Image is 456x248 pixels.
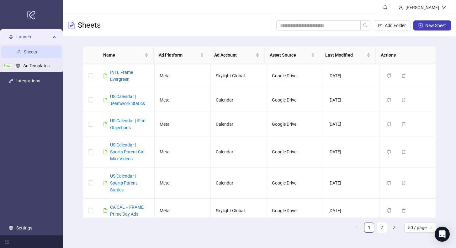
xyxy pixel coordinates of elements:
[110,94,145,106] a: US Calendar | Teamwork Statics
[103,208,108,213] span: file
[103,74,108,78] span: file
[389,223,399,233] li: Next Page
[155,88,211,112] td: Meta
[320,47,376,64] th: Last Modified
[387,208,391,213] span: copy
[401,98,406,102] span: delete
[401,150,406,154] span: delete
[103,98,108,102] span: file
[387,98,391,102] span: copy
[392,225,396,229] span: right
[103,150,108,154] span: file
[435,227,450,242] div: Open Intercom Messenger
[78,20,101,30] h3: Sheets
[413,20,451,30] button: New Sheet
[387,122,391,126] span: copy
[211,64,267,88] td: Skylight Global
[442,5,446,10] span: down
[399,5,403,10] span: user
[211,88,267,112] td: Calendar
[323,136,379,168] td: [DATE]
[325,52,365,58] span: Last Modified
[323,64,379,88] td: [DATE]
[363,23,368,28] span: search
[103,122,108,126] span: file
[110,174,137,192] a: US Calendar | Sports Parent Statics
[418,23,423,28] span: plus-square
[16,225,32,230] a: Settings
[376,47,431,64] th: Actions
[389,223,399,233] button: right
[401,122,406,126] span: delete
[270,52,310,58] span: Asset Source
[323,199,379,223] td: [DATE]
[16,30,51,43] span: Launch
[9,35,13,39] span: rocket
[155,168,211,199] td: Meta
[211,112,267,136] td: Calendar
[267,199,323,223] td: Google Drive
[404,223,436,233] div: Page Size
[23,63,50,68] a: Ad Templates
[68,22,75,29] span: file-text
[373,20,411,30] button: Add Folder
[155,112,211,136] td: Meta
[385,23,406,28] span: Add Folder
[383,5,387,9] span: bell
[267,64,323,88] td: Google Drive
[323,168,379,199] td: [DATE]
[355,225,358,229] span: left
[401,74,406,78] span: delete
[364,223,374,233] li: 1
[425,23,446,28] span: New Sheet
[155,64,211,88] td: Meta
[387,74,391,78] span: copy
[323,112,379,136] td: [DATE]
[103,52,143,58] span: Name
[401,208,406,213] span: delete
[267,168,323,199] td: Google Drive
[364,223,374,232] a: 1
[110,118,146,130] a: US Calendar | iPad Objections
[24,49,37,54] a: Sheets
[352,223,362,233] li: Previous Page
[209,47,265,64] th: Ad Account
[378,23,382,28] span: folder-add
[110,205,144,217] a: CA CAL + FRAME Prime Day Ads
[267,136,323,168] td: Google Drive
[211,136,267,168] td: Calendar
[403,4,442,11] div: [PERSON_NAME]
[267,88,323,112] td: Google Drive
[155,136,211,168] td: Meta
[265,47,320,64] th: Asset Source
[387,181,391,185] span: copy
[110,142,144,161] a: US Calendar | Sports Parent Cal Max Videos
[5,240,9,244] span: menu-fold
[214,52,254,58] span: Ad Account
[154,47,209,64] th: Ad Platform
[401,181,406,185] span: delete
[352,223,362,233] button: left
[323,88,379,112] td: [DATE]
[211,199,267,223] td: Skylight Global
[211,168,267,199] td: Calendar
[377,223,386,232] a: 2
[387,150,391,154] span: copy
[155,199,211,223] td: Meta
[408,223,432,232] span: 50 / page
[98,47,154,64] th: Name
[159,52,199,58] span: Ad Platform
[267,112,323,136] td: Google Drive
[103,181,108,185] span: file
[110,70,133,82] a: INTL Frame Evergreen
[16,78,40,83] a: Integrations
